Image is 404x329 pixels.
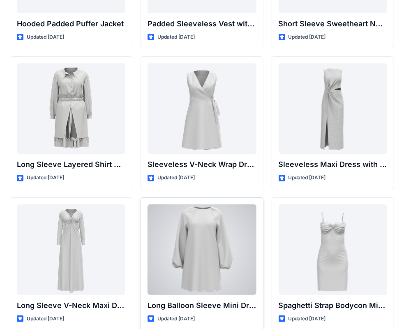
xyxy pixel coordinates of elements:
[17,204,125,295] a: Long Sleeve V-Neck Maxi Dress with Twisted Detail
[148,159,256,170] p: Sleeveless V-Neck Wrap Dress
[279,204,387,295] a: Spaghetti Strap Bodycon Mini Dress with Bust Detail
[289,33,326,42] p: Updated [DATE]
[157,33,195,42] p: Updated [DATE]
[27,33,64,42] p: Updated [DATE]
[279,63,387,154] a: Sleeveless Maxi Dress with Twist Detail and Slit
[157,174,195,182] p: Updated [DATE]
[148,300,256,311] p: Long Balloon Sleeve Mini Dress
[148,63,256,154] a: Sleeveless V-Neck Wrap Dress
[289,315,326,323] p: Updated [DATE]
[279,159,387,170] p: Sleeveless Maxi Dress with Twist Detail and Slit
[17,300,125,311] p: Long Sleeve V-Neck Maxi Dress with Twisted Detail
[17,63,125,154] a: Long Sleeve Layered Shirt Dress with Drawstring Waist
[279,18,387,30] p: Short Sleeve Sweetheart Neckline Mini Dress with Textured Bodice
[148,18,256,30] p: Padded Sleeveless Vest with Stand Collar
[157,315,195,323] p: Updated [DATE]
[279,300,387,311] p: Spaghetti Strap Bodycon Mini Dress with Bust Detail
[148,204,256,295] a: Long Balloon Sleeve Mini Dress
[17,159,125,170] p: Long Sleeve Layered Shirt Dress with Drawstring Waist
[17,18,125,30] p: Hooded Padded Puffer Jacket
[289,174,326,182] p: Updated [DATE]
[27,315,64,323] p: Updated [DATE]
[27,174,64,182] p: Updated [DATE]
